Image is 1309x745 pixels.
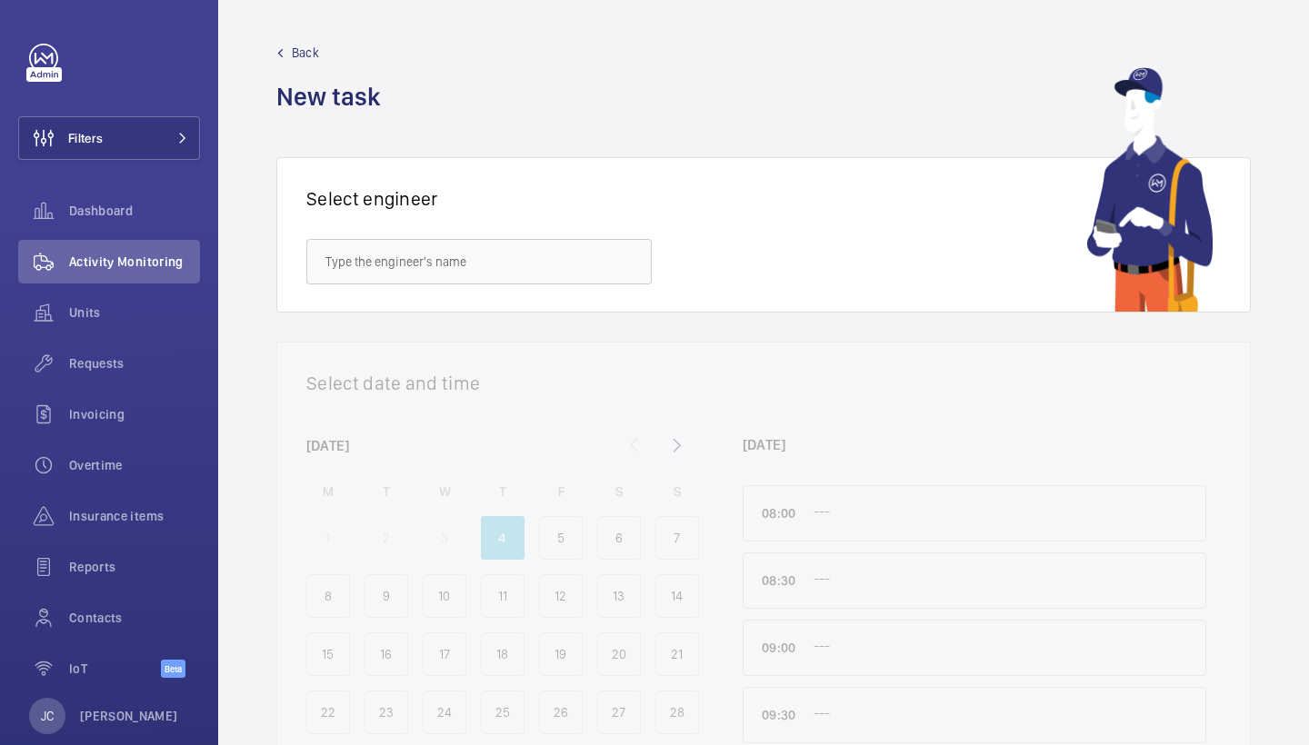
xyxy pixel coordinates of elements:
p: JC [41,707,54,725]
button: Filters [18,116,200,160]
span: Back [292,44,319,62]
span: Insurance items [69,507,200,525]
span: IoT [69,660,161,678]
p: [PERSON_NAME] [80,707,178,725]
span: Beta [161,660,185,678]
span: Reports [69,558,200,576]
input: Type the engineer's name [306,239,652,284]
span: Units [69,303,200,322]
span: Overtime [69,456,200,474]
span: Filters [68,129,103,147]
img: mechanic using app [1086,67,1214,312]
span: Contacts [69,609,200,627]
h1: New task [276,80,392,114]
h1: Select engineer [306,187,438,210]
span: Activity Monitoring [69,253,200,271]
span: Invoicing [69,405,200,423]
span: Requests [69,354,200,372]
span: Dashboard [69,202,200,220]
